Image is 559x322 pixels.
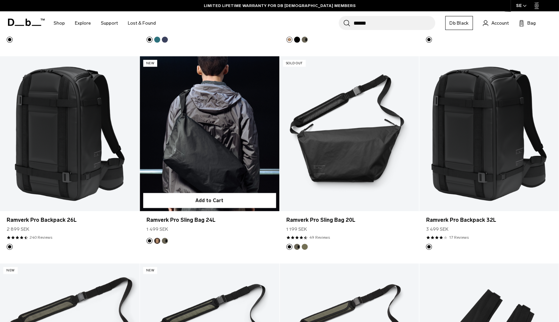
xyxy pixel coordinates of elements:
a: Ramverk Pro Sling Bag 24L [146,216,273,224]
button: Black Out [7,244,13,250]
span: Account [491,20,509,27]
a: 17 reviews [449,234,468,240]
a: Ramverk Pro Backpack 32L [419,56,559,211]
a: Ramverk Pro Backpack 26L [7,216,133,224]
p: New [3,267,18,274]
button: Black Out [426,37,432,43]
p: New [143,60,157,67]
button: Add to Cart [143,193,276,208]
button: Black Out [7,37,13,43]
span: 3 499 SEK [426,226,448,233]
button: Bag [519,19,536,27]
a: LIMITED LIFETIME WARRANTY FOR DB [DEMOGRAPHIC_DATA] MEMBERS [204,3,356,9]
span: Bag [527,20,536,27]
button: Blue Hour [162,37,168,43]
p: Sold Out [283,60,306,67]
nav: Main Navigation [49,11,161,35]
button: Mash Green [302,244,308,250]
button: Black Out [294,37,300,43]
a: 49 reviews [309,234,330,240]
button: Forest Green [294,244,300,250]
a: Ramverk Pro Backpack 32L [426,216,552,224]
button: Black Out [426,244,432,250]
button: Midnight Teal [154,37,160,43]
a: 240 reviews [30,234,52,240]
button: Espresso [286,37,292,43]
a: Ramverk Pro Sling Bag 20L [286,216,413,224]
a: Shop [54,11,65,35]
button: Black Out [146,238,152,244]
a: Ramverk Pro Sling Bag 20L [280,56,419,211]
a: Lost & Found [128,11,156,35]
button: Espresso [154,238,160,244]
span: 1 499 SEK [146,226,168,233]
button: Forest Green [162,238,168,244]
span: 1 199 SEK [286,226,307,233]
p: New [143,267,157,274]
a: Account [483,19,509,27]
button: Black Out [286,244,292,250]
button: Black Out [146,37,152,43]
a: Support [101,11,118,35]
a: Db Black [445,16,473,30]
span: 2 899 SEK [7,226,29,233]
a: Ramverk Pro Sling Bag 24L [140,56,279,211]
button: Forest Green [302,37,308,43]
a: Explore [75,11,91,35]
